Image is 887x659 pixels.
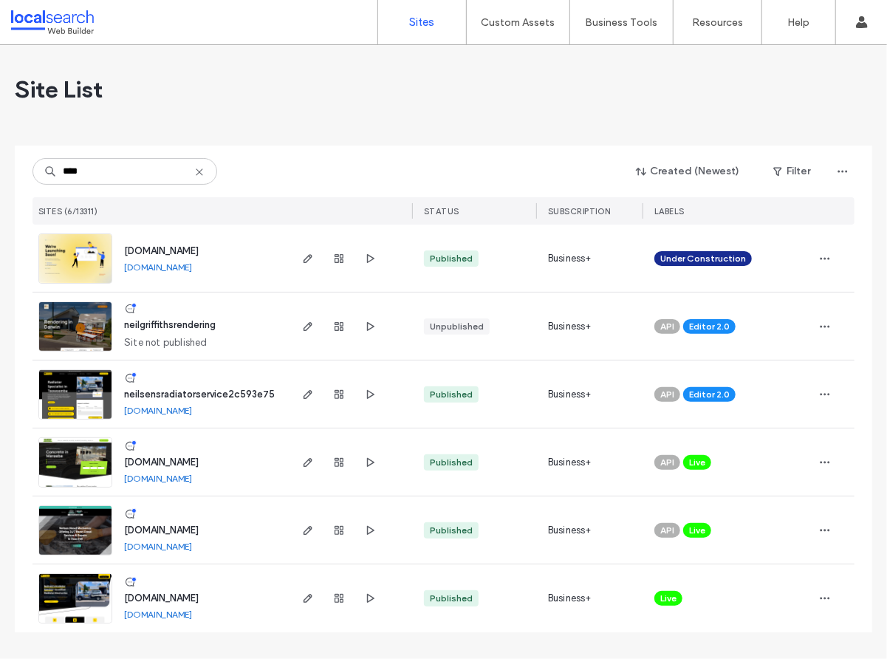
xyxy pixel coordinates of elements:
label: Resources [692,16,743,29]
span: Subscription [548,206,611,216]
div: Published [430,524,473,537]
label: Business Tools [586,16,658,29]
div: Unpublished [430,320,484,333]
span: Live [689,456,705,469]
a: [DOMAIN_NAME] [124,245,199,256]
label: Custom Assets [482,16,555,29]
a: neilgriffithsrendering [124,319,216,330]
div: Published [430,252,473,265]
span: Business+ [548,523,592,538]
a: [DOMAIN_NAME] [124,593,199,604]
span: API [660,456,674,469]
span: Live [660,592,677,605]
span: Editor 2.0 [689,320,730,333]
span: Under Construction [660,252,746,265]
button: Filter [758,160,825,183]
button: Created (Newest) [623,160,753,183]
span: Business+ [548,591,592,606]
a: [DOMAIN_NAME] [124,262,192,273]
label: Help [788,16,810,29]
div: Published [430,388,473,401]
a: [DOMAIN_NAME] [124,457,199,468]
span: Business+ [548,319,592,334]
a: [DOMAIN_NAME] [124,609,192,620]
span: Business+ [548,455,592,470]
span: API [660,524,674,537]
span: Editor 2.0 [689,388,730,401]
label: Sites [410,16,435,29]
a: [DOMAIN_NAME] [124,541,192,552]
div: Published [430,592,473,605]
a: [DOMAIN_NAME] [124,473,192,484]
span: SITES (6/13311) [38,206,98,216]
span: STATUS [424,206,459,216]
span: Site not published [124,335,208,350]
span: LABELS [654,206,685,216]
a: neilsensradiatorservice2c593e75 [124,389,275,400]
a: [DOMAIN_NAME] [124,525,199,536]
span: Live [689,524,705,537]
span: Site List [15,75,103,104]
span: Help [34,10,64,24]
a: [DOMAIN_NAME] [124,405,192,416]
span: Business+ [548,251,592,266]
span: API [660,320,674,333]
div: Published [430,456,473,469]
span: Business+ [548,387,592,402]
span: API [660,388,674,401]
